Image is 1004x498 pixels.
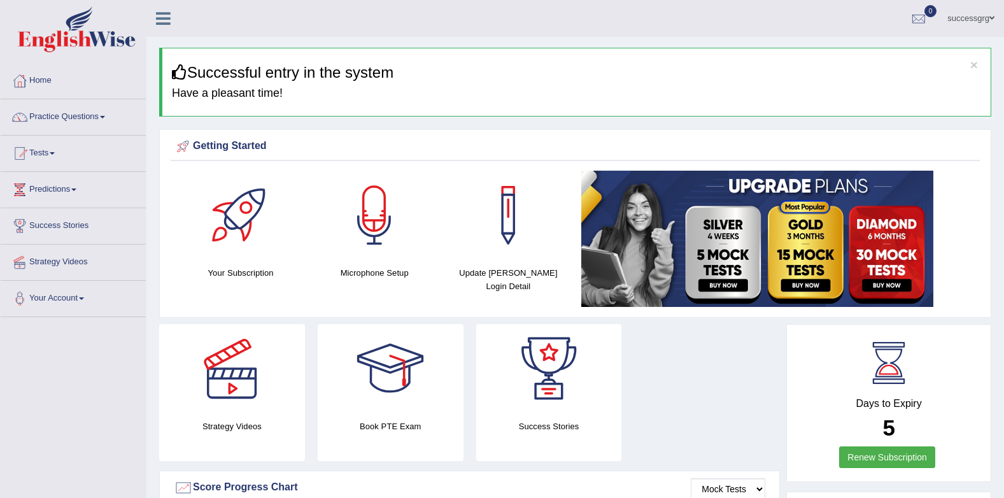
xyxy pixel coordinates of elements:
[1,99,146,131] a: Practice Questions
[924,5,937,17] span: 0
[839,446,935,468] a: Renew Subscription
[882,415,894,440] b: 5
[172,87,981,100] h4: Have a pleasant time!
[174,137,977,156] div: Getting Started
[180,266,301,280] h4: Your Subscription
[970,58,978,71] button: ×
[1,136,146,167] a: Tests
[174,478,765,497] div: Score Progress Chart
[159,420,305,433] h4: Strategy Videos
[172,64,981,81] h3: Successful entry in the system
[1,63,146,95] a: Home
[801,398,977,409] h4: Days to Expiry
[314,266,435,280] h4: Microphone Setup
[318,420,463,433] h4: Book PTE Exam
[1,245,146,276] a: Strategy Videos
[1,172,146,204] a: Predictions
[448,266,569,293] h4: Update [PERSON_NAME] Login Detail
[581,171,933,307] img: small5.jpg
[476,420,622,433] h4: Success Stories
[1,281,146,313] a: Your Account
[1,208,146,240] a: Success Stories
